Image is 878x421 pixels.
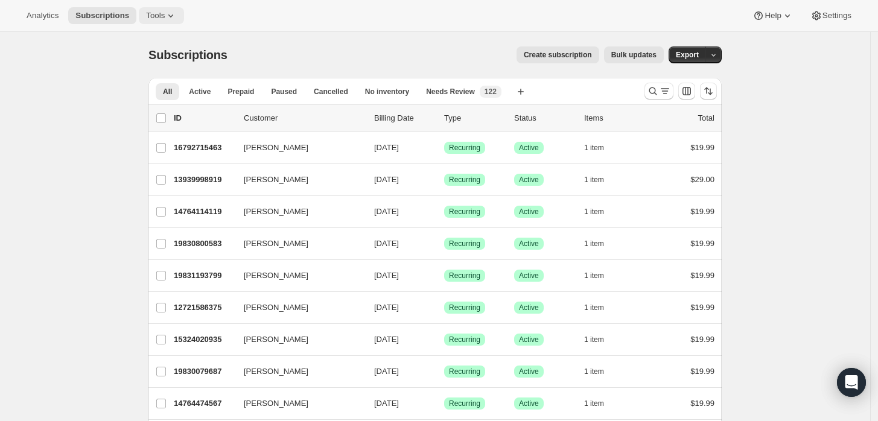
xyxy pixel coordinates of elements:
span: $19.99 [690,303,714,312]
span: [DATE] [374,303,399,312]
span: Recurring [449,207,480,217]
div: 14764474567[PERSON_NAME][DATE]SuccessRecurringSuccessActive1 item$19.99 [174,395,714,412]
button: Analytics [19,7,66,24]
span: Help [765,11,781,21]
span: [DATE] [374,367,399,376]
span: [PERSON_NAME] [244,366,308,378]
span: [PERSON_NAME] [244,206,308,218]
span: Recurring [449,335,480,344]
div: Items [584,112,644,124]
button: Settings [803,7,859,24]
span: No inventory [365,87,409,97]
span: Active [519,143,539,153]
span: 1 item [584,207,604,217]
button: Tools [139,7,184,24]
span: Active [519,207,539,217]
p: 15324020935 [174,334,234,346]
span: Create subscription [524,50,592,60]
span: [PERSON_NAME] [244,142,308,154]
span: 1 item [584,367,604,376]
span: 1 item [584,143,604,153]
span: Needs Review [426,87,475,97]
div: IDCustomerBilling DateTypeStatusItemsTotal [174,112,714,124]
span: $19.99 [690,399,714,408]
button: 1 item [584,139,617,156]
span: [PERSON_NAME] [244,238,308,250]
span: Active [189,87,211,97]
span: Recurring [449,239,480,248]
button: Subscriptions [68,7,136,24]
div: 15324020935[PERSON_NAME][DATE]SuccessRecurringSuccessActive1 item$19.99 [174,331,714,348]
div: 19830079687[PERSON_NAME][DATE]SuccessRecurringSuccessActive1 item$19.99 [174,363,714,380]
div: 14764114119[PERSON_NAME][DATE]SuccessRecurringSuccessActive1 item$19.99 [174,203,714,220]
span: [PERSON_NAME] [244,334,308,346]
button: 1 item [584,331,617,348]
span: Settings [822,11,851,21]
span: [PERSON_NAME] [244,397,308,410]
p: 13939998919 [174,174,234,186]
span: [DATE] [374,335,399,344]
span: [DATE] [374,399,399,408]
button: Create new view [511,83,530,100]
span: [DATE] [374,207,399,216]
span: All [163,87,172,97]
div: Type [444,112,504,124]
button: [PERSON_NAME] [237,362,357,381]
span: Active [519,239,539,248]
button: Export [669,46,706,63]
div: 16792715463[PERSON_NAME][DATE]SuccessRecurringSuccessActive1 item$19.99 [174,139,714,156]
span: Paused [271,87,297,97]
p: ID [174,112,234,124]
span: [PERSON_NAME] [244,270,308,282]
span: [DATE] [374,175,399,184]
span: Prepaid [227,87,254,97]
div: 12721586375[PERSON_NAME][DATE]SuccessRecurringSuccessActive1 item$19.99 [174,299,714,316]
div: 19830800583[PERSON_NAME][DATE]SuccessRecurringSuccessActive1 item$19.99 [174,235,714,252]
button: 1 item [584,235,617,252]
span: 1 item [584,239,604,248]
span: Recurring [449,303,480,312]
button: 1 item [584,395,617,412]
div: Open Intercom Messenger [837,368,866,397]
p: 19830079687 [174,366,234,378]
button: Bulk updates [604,46,664,63]
button: Sort the results [700,83,717,100]
button: 1 item [584,299,617,316]
button: 1 item [584,203,617,220]
p: 12721586375 [174,302,234,314]
button: [PERSON_NAME] [237,330,357,349]
span: Recurring [449,175,480,185]
span: Active [519,399,539,408]
button: [PERSON_NAME] [237,298,357,317]
p: 16792715463 [174,142,234,154]
span: $19.99 [690,367,714,376]
button: Create subscription [517,46,599,63]
span: 1 item [584,303,604,312]
button: [PERSON_NAME] [237,234,357,253]
span: Active [519,175,539,185]
p: Status [514,112,574,124]
button: 1 item [584,267,617,284]
span: $19.99 [690,335,714,344]
button: [PERSON_NAME] [237,394,357,413]
button: Customize table column order and visibility [678,83,695,100]
button: Search and filter results [644,83,673,100]
span: Export [676,50,699,60]
button: [PERSON_NAME] [237,138,357,157]
button: [PERSON_NAME] [237,170,357,189]
button: Help [745,7,800,24]
span: Subscriptions [75,11,129,21]
button: [PERSON_NAME] [237,202,357,221]
span: $19.99 [690,271,714,280]
p: 14764114119 [174,206,234,218]
span: 1 item [584,271,604,280]
span: Subscriptions [148,48,227,62]
p: Billing Date [374,112,434,124]
span: [PERSON_NAME] [244,174,308,186]
span: Active [519,271,539,280]
button: 1 item [584,363,617,380]
span: $19.99 [690,207,714,216]
span: Recurring [449,271,480,280]
span: Active [519,335,539,344]
p: Total [698,112,714,124]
